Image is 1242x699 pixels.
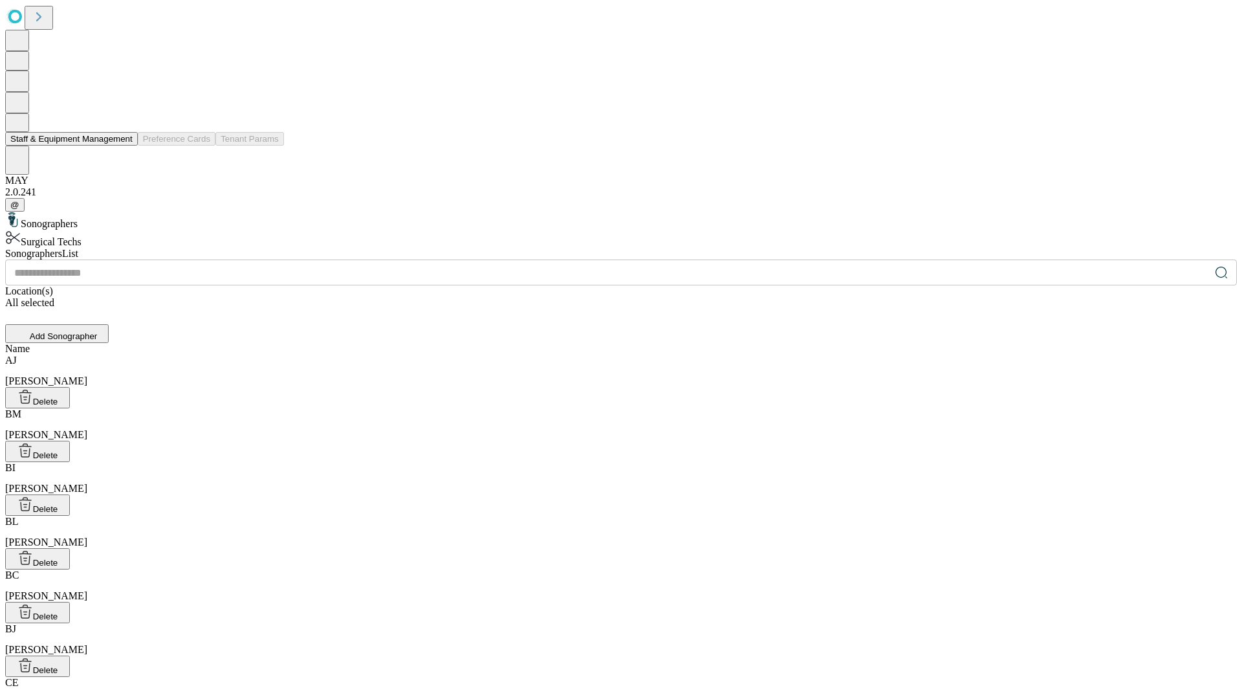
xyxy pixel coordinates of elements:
[30,331,97,341] span: Add Sonographer
[5,570,19,581] span: BC
[5,297,1237,309] div: All selected
[5,230,1237,248] div: Surgical Techs
[5,516,1237,548] div: [PERSON_NAME]
[5,324,109,343] button: Add Sonographer
[5,186,1237,198] div: 2.0.241
[33,450,58,460] span: Delete
[5,408,1237,441] div: [PERSON_NAME]
[5,494,70,516] button: Delete
[33,558,58,568] span: Delete
[5,441,70,462] button: Delete
[5,602,70,623] button: Delete
[33,504,58,514] span: Delete
[138,132,215,146] button: Preference Cards
[5,548,70,570] button: Delete
[5,175,1237,186] div: MAY
[5,355,17,366] span: AJ
[5,387,70,408] button: Delete
[5,212,1237,230] div: Sonographers
[5,462,16,473] span: BI
[5,248,1237,260] div: Sonographers List
[33,397,58,406] span: Delete
[215,132,284,146] button: Tenant Params
[5,408,21,419] span: BM
[5,623,1237,656] div: [PERSON_NAME]
[5,677,18,688] span: CE
[5,462,1237,494] div: [PERSON_NAME]
[5,355,1237,387] div: [PERSON_NAME]
[5,570,1237,602] div: [PERSON_NAME]
[33,612,58,621] span: Delete
[5,285,53,296] span: Location(s)
[5,132,138,146] button: Staff & Equipment Management
[5,623,16,634] span: BJ
[5,198,25,212] button: @
[5,343,1237,355] div: Name
[33,665,58,675] span: Delete
[5,516,18,527] span: BL
[5,656,70,677] button: Delete
[10,200,19,210] span: @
